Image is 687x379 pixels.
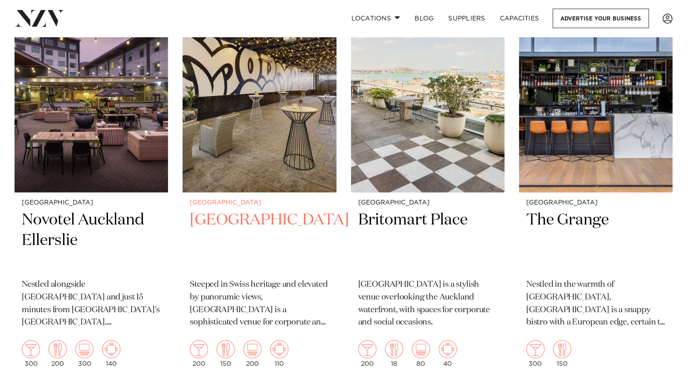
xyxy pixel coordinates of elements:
img: dining.png [49,340,67,358]
h2: [GEOGRAPHIC_DATA] [190,210,329,271]
a: BLOG [407,9,441,28]
img: cocktail.png [358,340,376,358]
div: 80 [412,340,430,367]
img: dining.png [553,340,571,358]
img: theatre.png [412,340,430,358]
small: [GEOGRAPHIC_DATA] [190,199,329,206]
img: nzv-logo.png [15,10,64,26]
a: Capacities [493,9,547,28]
h2: Novotel Auckland Ellerslie [22,210,161,271]
p: Nestled alongside [GEOGRAPHIC_DATA] and just 15 minutes from [GEOGRAPHIC_DATA]'s [GEOGRAPHIC_DATA... [22,279,161,329]
div: 110 [270,340,288,367]
div: 150 [217,340,235,367]
small: [GEOGRAPHIC_DATA] [358,199,497,206]
div: 300 [75,340,94,367]
p: Nestled in the warmth of [GEOGRAPHIC_DATA], [GEOGRAPHIC_DATA] is a snappy bistro with a European ... [526,279,665,329]
img: meeting.png [439,340,457,358]
img: cocktail.png [22,340,40,358]
h2: The Grange [526,210,665,271]
h2: Britomart Place [358,210,497,271]
p: [GEOGRAPHIC_DATA] is a stylish venue overlooking the Auckland waterfront, with spaces for corpora... [358,279,497,329]
img: theatre.png [243,340,262,358]
a: SUPPLIERS [441,9,492,28]
img: cocktail.png [526,340,544,358]
small: [GEOGRAPHIC_DATA] [526,199,665,206]
div: 18 [385,340,403,367]
img: dining.png [385,340,403,358]
div: 200 [358,340,376,367]
p: Steeped in Swiss heritage and elevated by panoramic views, [GEOGRAPHIC_DATA] is a sophisticated v... [190,279,329,329]
div: 140 [102,340,120,367]
div: 300 [22,340,40,367]
img: cocktail.png [190,340,208,358]
div: 150 [553,340,571,367]
div: 200 [190,340,208,367]
a: Advertise your business [553,9,649,28]
img: dining.png [217,340,235,358]
small: [GEOGRAPHIC_DATA] [22,199,161,206]
img: meeting.png [270,340,288,358]
a: Locations [344,9,407,28]
div: 40 [439,340,457,367]
img: meeting.png [102,340,120,358]
img: theatre.png [75,340,94,358]
div: 200 [49,340,67,367]
div: 200 [243,340,262,367]
div: 300 [526,340,544,367]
